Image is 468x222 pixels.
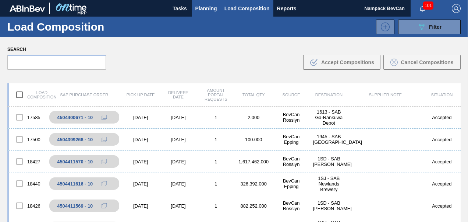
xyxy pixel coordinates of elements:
div: 1 [197,203,235,209]
div: 1SJ - SAB Newlands Brewery [310,176,348,192]
div: [DATE] [122,203,159,209]
button: Cancel Compositions [383,55,461,70]
div: 4504411570 - 10 [57,159,93,164]
span: Cancel Compositions [401,59,453,65]
div: 326,392.000 [235,181,272,187]
div: Accepted [423,203,461,209]
button: Filter [398,20,461,34]
span: Filter [429,24,442,30]
h1: Load Composition [7,22,119,31]
div: [DATE] [122,115,159,120]
div: BevCan Epping [272,134,310,145]
div: 4504400671 - 10 [57,115,93,120]
span: Planning [195,4,217,13]
div: Accepted [423,115,461,120]
div: Copy [97,157,111,166]
div: Copy [97,179,111,188]
img: Logout [452,4,461,13]
div: 4504411569 - 10 [57,203,93,209]
div: Total Qty [235,93,272,97]
div: 1 [197,159,235,164]
div: Accepted [423,159,461,164]
div: 2.000 [235,115,272,120]
div: 1 [197,181,235,187]
div: Source [272,93,310,97]
div: 1SD - SAB Rosslyn Brewery [310,156,348,167]
div: [DATE] [122,181,159,187]
div: 18426 [9,198,46,214]
div: Supplier Note [348,93,423,97]
div: [DATE] [122,159,159,164]
div: Destination [310,93,348,97]
div: BevCan Rosslyn [272,200,310,211]
div: Situation [423,93,461,97]
div: 1,617,462.000 [235,159,272,164]
div: 1 [197,115,235,120]
div: Accepted [423,181,461,187]
div: BevCan Rosslyn [272,112,310,123]
div: 1945 - SAB Epping Depot [310,134,348,145]
div: 100.000 [235,137,272,142]
button: Accept Compositions [303,55,380,70]
div: [DATE] [159,115,197,120]
span: 101 [423,1,433,10]
div: 1 [197,137,235,142]
div: Copy [97,201,111,210]
div: Accepted [423,137,461,142]
div: Copy [97,135,111,144]
span: Load Composition [224,4,270,13]
div: 17585 [9,110,46,125]
div: 4504399268 - 10 [57,137,93,142]
span: Reports [277,4,297,13]
div: [DATE] [122,137,159,142]
div: Delivery Date [159,90,197,99]
div: 18427 [9,154,46,169]
span: Tasks [172,4,188,13]
div: 17500 [9,132,46,147]
div: Load composition [9,87,46,103]
label: Search [7,44,106,55]
div: 1613 - SAB Ga-Rankuwa Depot [310,109,348,126]
img: TNhmsLtSVTkK8tSr43FrP2fwEKptu5GPRR3wAAAABJRU5ErkJggg== [10,5,45,12]
div: Amount Portal Requests [197,88,235,101]
div: Pick up Date [122,93,159,97]
div: Copy [97,113,111,122]
div: 4504411616 - 10 [57,181,93,187]
span: Accept Compositions [321,59,374,65]
div: BevCan Epping [272,178,310,189]
div: [DATE] [159,181,197,187]
div: 882,252.000 [235,203,272,209]
div: 1SD - SAB Rosslyn Brewery [310,200,348,211]
div: BevCan Rosslyn [272,156,310,167]
div: 18440 [9,176,46,191]
button: Notifications [411,3,434,14]
div: New Load Composition [372,20,394,34]
div: SAP Purchase Order [46,93,122,97]
div: [DATE] [159,159,197,164]
div: [DATE] [159,203,197,209]
div: [DATE] [159,137,197,142]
